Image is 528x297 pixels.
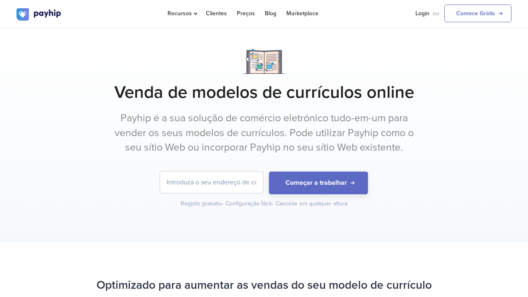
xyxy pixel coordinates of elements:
[243,49,285,74] img: Notebook.png
[444,5,511,22] a: Comece Grátis
[271,200,273,207] span: •
[16,82,511,103] h1: Venda de modelos de currículos online
[181,200,224,208] div: Registo gratuito
[109,111,419,155] p: Payhip é a sua solução de comércio eletrónico tudo-em-um para vender os seus modelos de currículo...
[16,274,511,296] h2: Optimizado para aumentar as vendas do seu modelo de currículo
[160,172,263,193] input: Introduza o seu endereço de correio eletrónico
[221,200,223,207] span: •
[269,172,368,194] button: Começar a trabalhar
[16,8,62,21] img: logo.svg
[226,200,274,208] div: Configuração fácil
[167,10,196,17] span: Recursos
[276,200,347,208] div: Cancelar em qualquer altura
